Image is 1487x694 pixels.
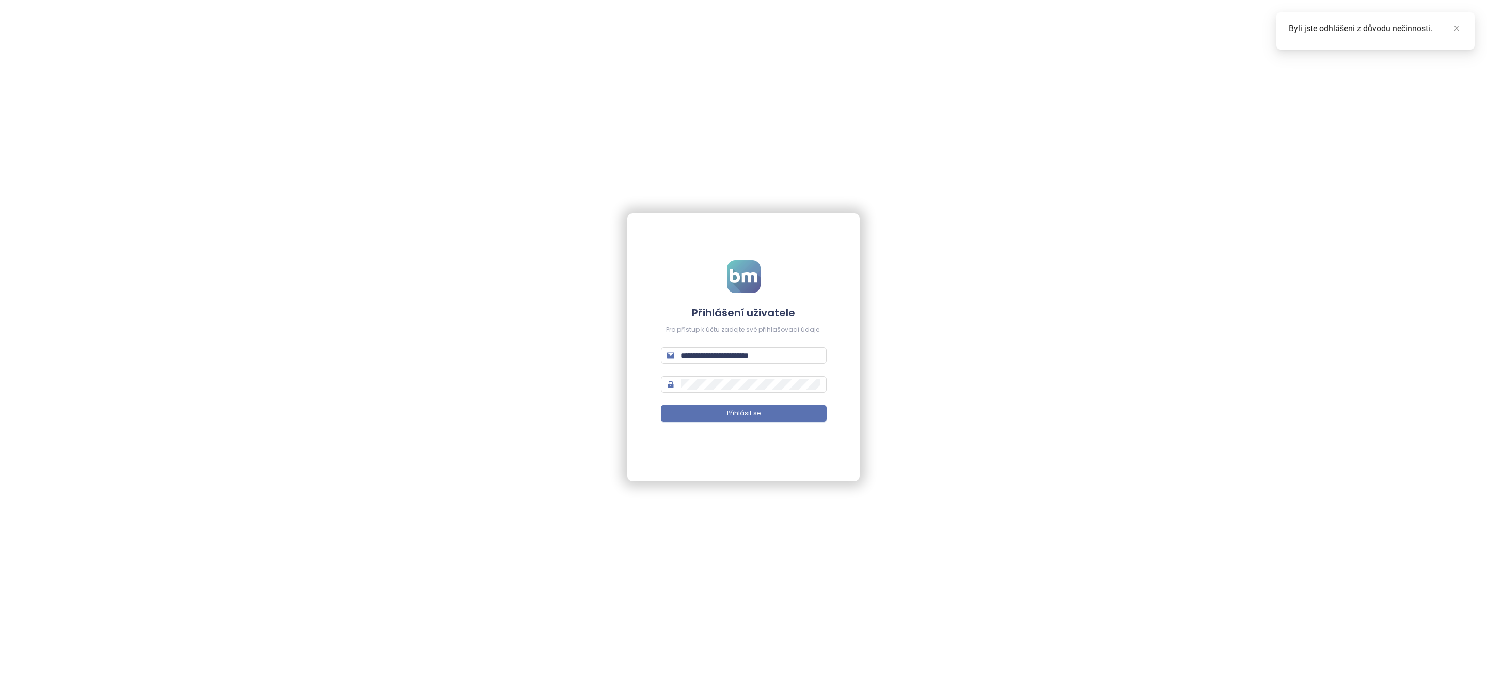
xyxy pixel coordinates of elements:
div: Byli jste odhlášeni z důvodu nečinnosti. [1289,23,1462,35]
h4: Přihlášení uživatele [661,305,827,320]
button: Přihlásit se [661,405,827,422]
div: Pro přístup k účtu zadejte své přihlašovací údaje. [661,325,827,335]
img: logo [727,260,761,293]
span: mail [667,352,674,359]
span: Přihlásit se [727,409,761,418]
span: lock [667,381,674,388]
span: close [1453,25,1460,32]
